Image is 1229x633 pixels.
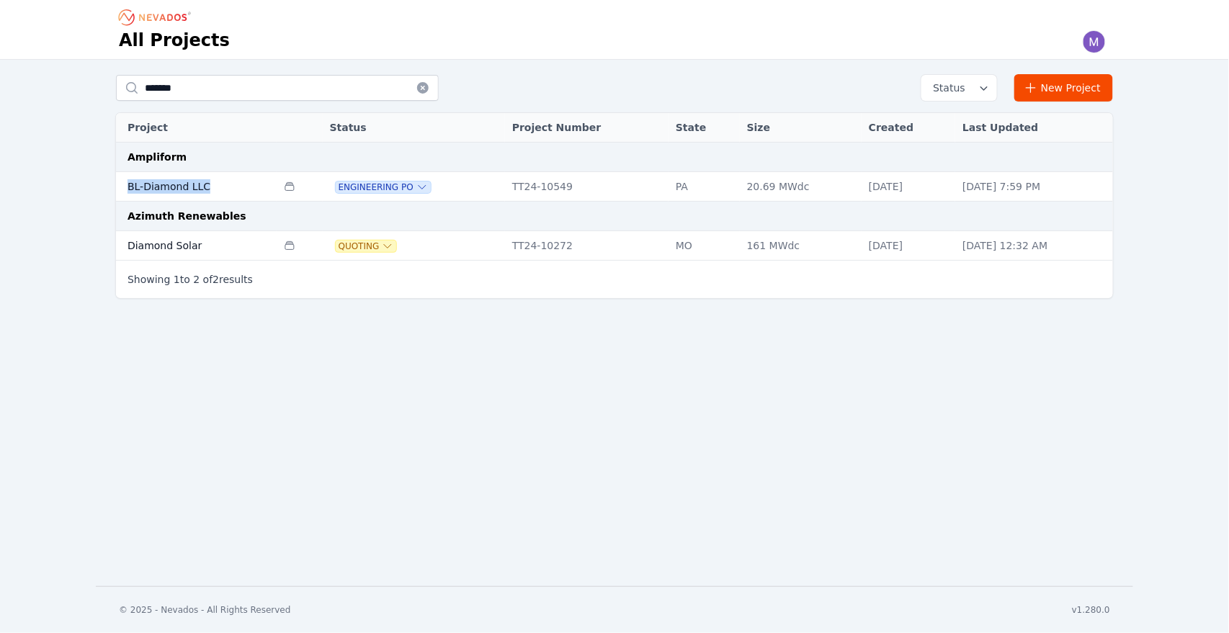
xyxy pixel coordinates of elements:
[669,172,740,202] td: PA
[740,172,862,202] td: 20.69 MWdc
[119,29,230,52] h1: All Projects
[116,231,277,261] td: Diamond Solar
[119,604,291,616] div: © 2025 - Nevados - All Rights Reserved
[323,113,505,143] th: Status
[669,113,740,143] th: State
[116,172,1113,202] tr: BL-Diamond LLCEngineering POTT24-10549PA20.69 MWdc[DATE][DATE] 7:59 PM
[116,172,277,202] td: BL-Diamond LLC
[1083,30,1106,53] img: Madeline Koldos
[116,202,1113,231] td: Azimuth Renewables
[740,231,862,261] td: 161 MWdc
[336,241,397,252] button: Quoting
[669,231,740,261] td: MO
[1072,604,1110,616] div: v1.280.0
[955,172,1113,202] td: [DATE] 7:59 PM
[505,172,669,202] td: TT24-10549
[213,274,219,285] span: 2
[862,231,955,261] td: [DATE]
[955,113,1113,143] th: Last Updated
[505,231,669,261] td: TT24-10272
[128,272,253,287] p: Showing to of results
[116,113,277,143] th: Project
[927,81,965,95] span: Status
[116,143,1113,172] td: Ampliform
[921,75,997,101] button: Status
[119,6,195,29] nav: Breadcrumb
[862,113,955,143] th: Created
[1014,74,1113,102] a: New Project
[116,231,1113,261] tr: Diamond SolarQuotingTT24-10272MO161 MWdc[DATE][DATE] 12:32 AM
[862,172,955,202] td: [DATE]
[505,113,669,143] th: Project Number
[174,274,180,285] span: 1
[740,113,862,143] th: Size
[955,231,1113,261] td: [DATE] 12:32 AM
[193,274,200,285] span: 2
[336,181,431,193] button: Engineering PO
